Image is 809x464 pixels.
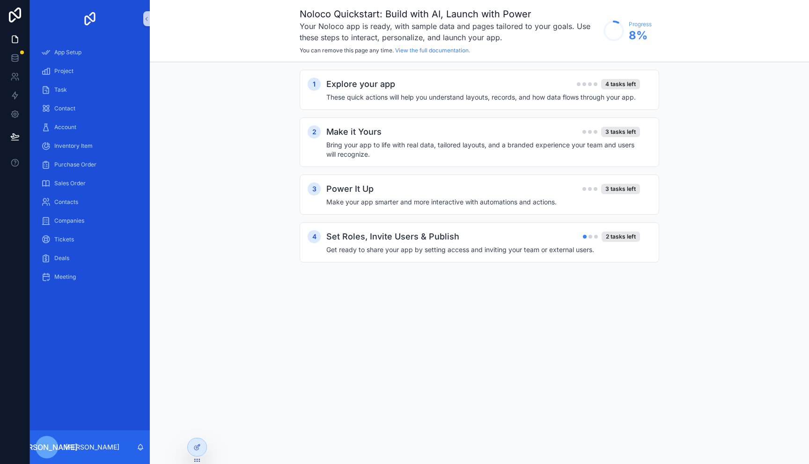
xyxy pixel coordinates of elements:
a: Contact [36,100,144,117]
a: Companies [36,212,144,229]
a: Task [36,81,144,98]
a: Inventory Item [36,138,144,154]
a: Account [36,119,144,136]
a: Project [36,63,144,80]
span: Contacts [54,198,78,206]
span: Deals [54,254,69,262]
a: App Setup [36,44,144,61]
span: Meeting [54,273,76,281]
span: Purchase Order [54,161,96,168]
span: Companies [54,217,84,225]
span: You can remove this page any time. [300,47,394,54]
span: Project [54,67,74,75]
a: Purchase Order [36,156,144,173]
h3: Your Noloco app is ready, with sample data and pages tailored to your goals. Use these steps to i... [300,21,599,43]
p: [PERSON_NAME] [66,442,119,452]
span: Progress [629,21,652,28]
div: scrollable content [30,37,150,297]
a: Sales Order [36,175,144,192]
a: View the full documentation. [395,47,470,54]
a: Contacts [36,194,144,210]
span: Account [54,123,76,131]
img: App logo [82,11,97,26]
span: Contact [54,105,75,112]
a: Deals [36,250,144,267]
span: Inventory Item [54,142,93,150]
a: Meeting [36,268,144,285]
span: [PERSON_NAME] [16,442,78,453]
span: Sales Order [54,180,86,187]
span: Tickets [54,236,74,243]
a: Tickets [36,231,144,248]
h1: Noloco Quickstart: Build with AI, Launch with Power [300,7,599,21]
span: Task [54,86,67,94]
span: 8 % [629,28,652,43]
span: App Setup [54,49,81,56]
